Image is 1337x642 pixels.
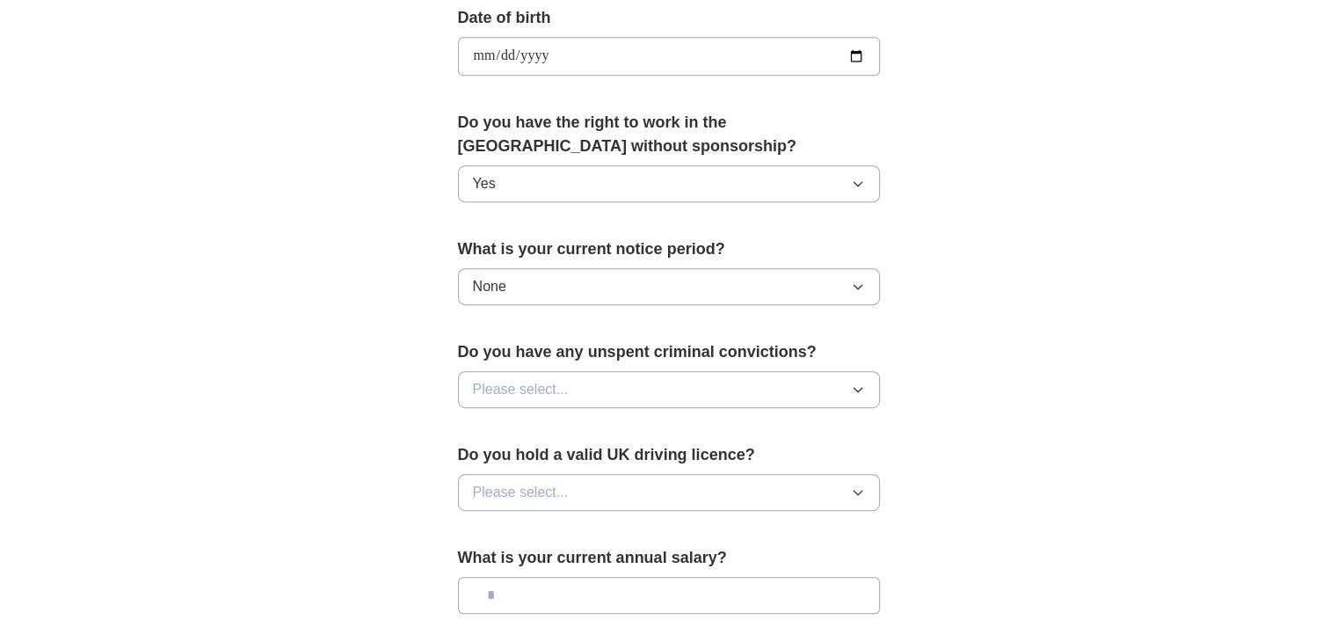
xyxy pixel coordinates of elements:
[458,474,880,511] button: Please select...
[458,165,880,202] button: Yes
[458,340,880,364] label: Do you have any unspent criminal convictions?
[458,237,880,261] label: What is your current notice period?
[458,443,880,467] label: Do you hold a valid UK driving licence?
[458,111,880,158] label: Do you have the right to work in the [GEOGRAPHIC_DATA] without sponsorship?
[458,268,880,305] button: None
[473,379,569,400] span: Please select...
[473,173,496,194] span: Yes
[458,6,880,30] label: Date of birth
[473,482,569,503] span: Please select...
[458,371,880,408] button: Please select...
[458,546,880,570] label: What is your current annual salary?
[473,276,506,297] span: None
